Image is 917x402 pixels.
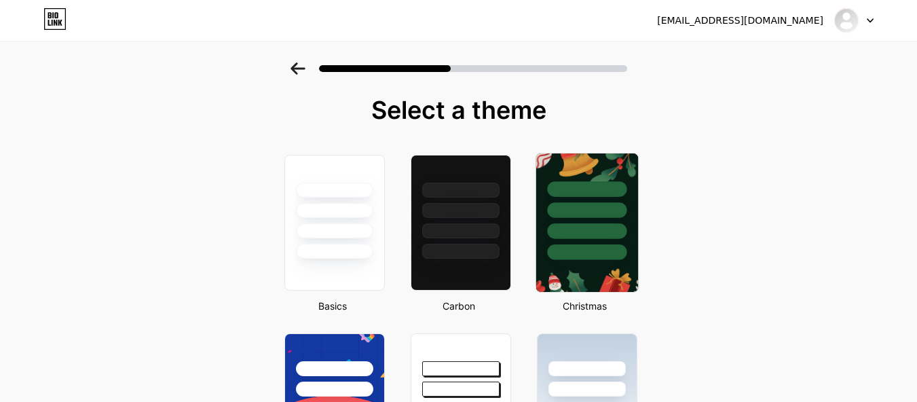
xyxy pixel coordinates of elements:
div: Basics [280,299,385,313]
div: Select a theme [279,96,639,124]
div: [EMAIL_ADDRESS][DOMAIN_NAME] [657,14,823,28]
img: xmas-22.jpg [536,153,637,292]
div: Carbon [407,299,511,313]
div: Christmas [533,299,637,313]
img: assignmentmentoruk [834,7,859,33]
